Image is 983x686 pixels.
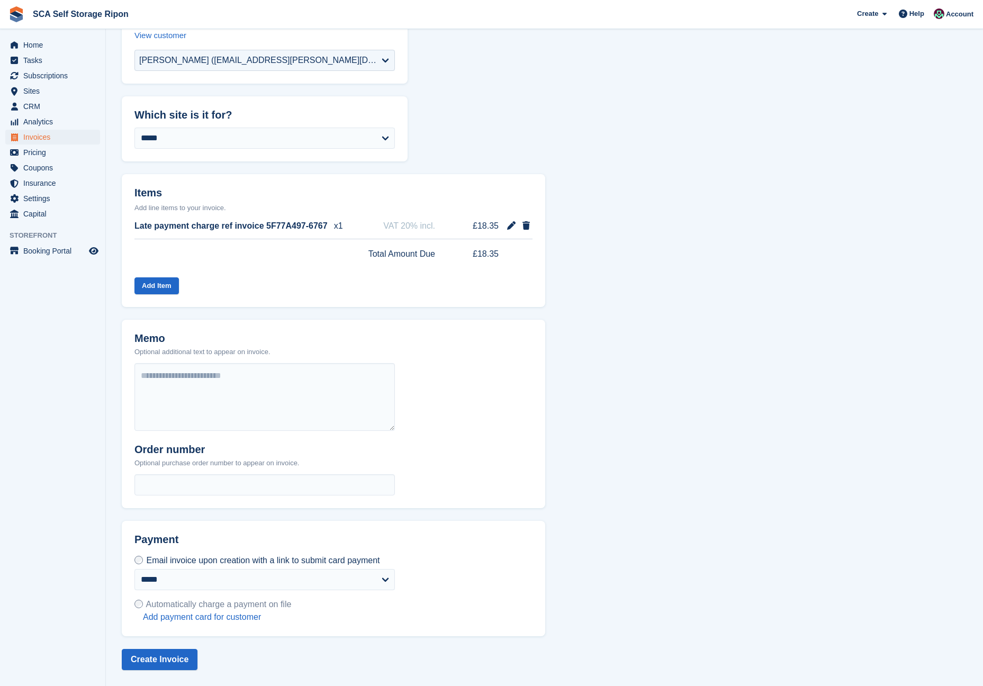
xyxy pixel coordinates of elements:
[134,600,143,608] input: Automatically charge a payment on file Add payment card for customer
[23,38,87,52] span: Home
[5,84,100,98] a: menu
[134,347,270,357] p: Optional additional text to appear on invoice.
[5,99,100,114] a: menu
[23,53,87,68] span: Tasks
[10,230,105,241] span: Storefront
[5,243,100,258] a: menu
[5,38,100,52] a: menu
[23,206,87,221] span: Capital
[134,332,270,345] h2: Memo
[134,220,328,232] span: Late payment charge ref invoice 5F77A497-6767
[368,248,435,260] span: Total Amount Due
[5,160,100,175] a: menu
[23,84,87,98] span: Sites
[5,68,100,83] a: menu
[134,187,533,201] h2: Items
[146,600,292,609] span: Automatically charge a payment on file
[5,114,100,129] a: menu
[23,68,87,83] span: Subscriptions
[383,220,435,232] span: VAT 20% incl.
[143,612,291,622] a: Add payment card for customer
[134,31,186,40] a: View customer
[134,534,395,554] h2: Payment
[23,99,87,114] span: CRM
[458,248,499,260] span: £18.35
[5,145,100,160] a: menu
[5,130,100,145] a: menu
[134,203,533,213] p: Add line items to your invoice.
[23,114,87,129] span: Analytics
[134,444,299,456] h2: Order number
[23,145,87,160] span: Pricing
[857,8,878,19] span: Create
[134,277,179,295] button: Add Item
[23,176,87,191] span: Insurance
[134,556,143,564] input: Email invoice upon creation with a link to submit card payment
[5,191,100,206] a: menu
[134,458,299,468] p: Optional purchase order number to appear on invoice.
[23,243,87,258] span: Booking Portal
[146,556,380,565] span: Email invoice upon creation with a link to submit card payment
[909,8,924,19] span: Help
[334,220,343,232] span: x1
[29,5,133,23] a: SCA Self Storage Ripon
[458,220,499,232] span: £18.35
[5,176,100,191] a: menu
[5,53,100,68] a: menu
[23,191,87,206] span: Settings
[23,160,87,175] span: Coupons
[87,245,100,257] a: Preview store
[934,8,944,19] img: Sam Chapman
[23,130,87,145] span: Invoices
[946,9,973,20] span: Account
[139,54,382,67] div: [PERSON_NAME] ([EMAIL_ADDRESS][PERSON_NAME][DOMAIN_NAME])
[134,109,395,121] h2: Which site is it for?
[5,206,100,221] a: menu
[122,649,197,670] button: Create Invoice
[8,6,24,22] img: stora-icon-8386f47178a22dfd0bd8f6a31ec36ba5ce8667c1dd55bd0f319d3a0aa187defe.svg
